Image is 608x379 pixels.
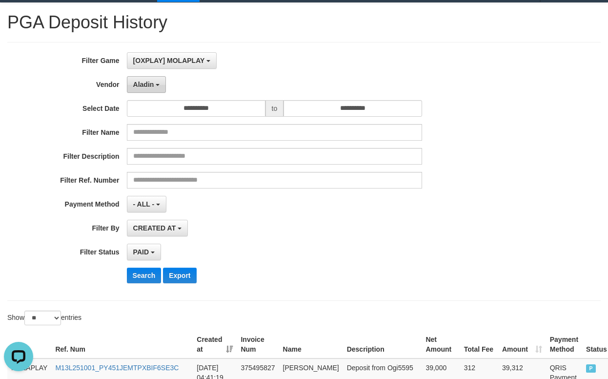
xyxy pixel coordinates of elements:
[133,81,154,88] span: Aladin
[4,4,33,33] button: Open LiveChat chat widget
[7,13,601,32] h1: PGA Deposit History
[127,220,188,236] button: CREATED AT
[343,331,422,358] th: Description
[127,244,161,260] button: PAID
[127,268,162,283] button: Search
[133,224,176,232] span: CREATED AT
[133,57,205,64] span: [OXPLAY] MOLAPLAY
[7,331,51,358] th: Game
[7,311,81,325] label: Show entries
[133,248,149,256] span: PAID
[237,331,279,358] th: Invoice Num
[193,331,237,358] th: Created at: activate to sort column ascending
[546,331,582,358] th: Payment Method
[127,76,166,93] button: Aladin
[498,331,546,358] th: Amount: activate to sort column ascending
[127,196,166,212] button: - ALL -
[55,364,179,372] a: M13L251001_PY451JEMTPXBIF6SE3C
[51,331,193,358] th: Ref. Num
[163,268,196,283] button: Export
[265,100,284,117] span: to
[279,331,343,358] th: Name
[127,52,217,69] button: [OXPLAY] MOLAPLAY
[586,364,596,373] span: PAID
[24,311,61,325] select: Showentries
[422,331,460,358] th: Net Amount
[133,200,155,208] span: - ALL -
[460,331,498,358] th: Total Fee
